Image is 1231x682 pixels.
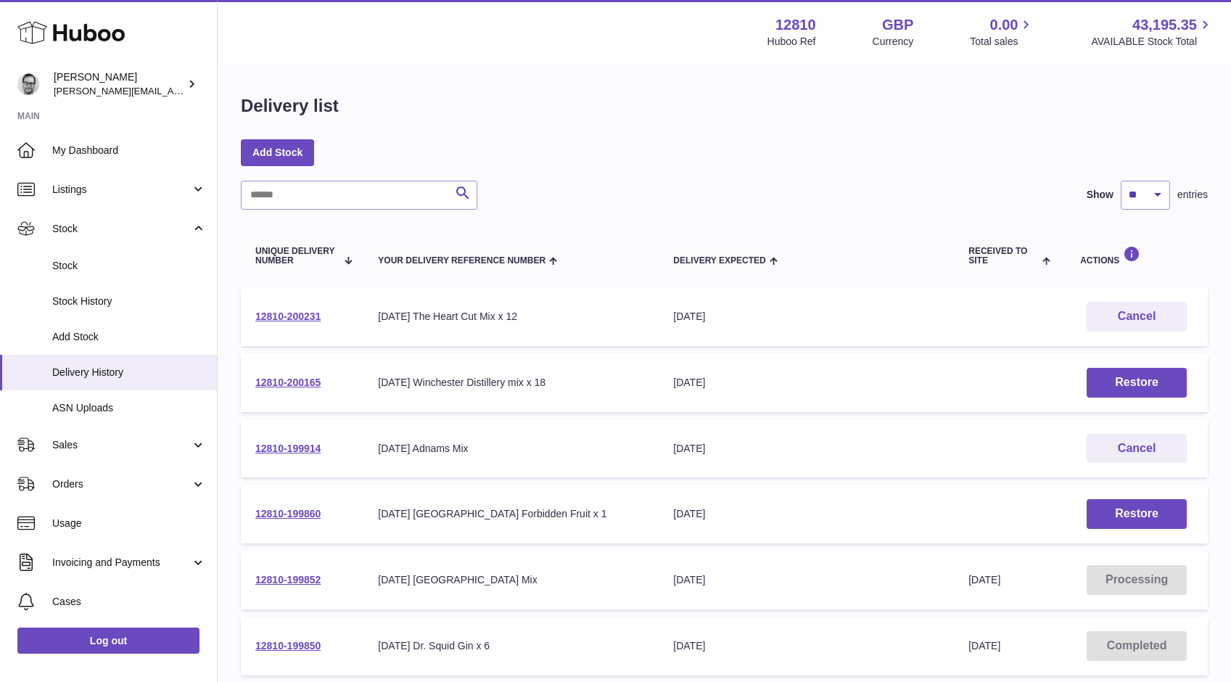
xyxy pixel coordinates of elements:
[241,139,314,165] a: Add Stock
[52,477,191,491] span: Orders
[17,73,39,95] img: alex@digidistiller.com
[17,628,199,654] a: Log out
[255,640,321,652] a: 12810-199850
[882,15,913,35] strong: GBP
[378,376,644,390] div: [DATE] Winchester Distillery mix x 18
[52,144,206,157] span: My Dashboard
[52,183,191,197] span: Listings
[968,247,1039,266] span: Received to Site
[673,376,939,390] div: [DATE]
[1087,368,1187,398] button: Restore
[255,574,321,586] a: 12810-199852
[873,35,914,49] div: Currency
[1087,434,1187,464] button: Cancel
[52,222,191,236] span: Stock
[968,640,1000,652] span: [DATE]
[1080,246,1193,266] div: Actions
[990,15,1018,35] span: 0.00
[970,35,1034,49] span: Total sales
[52,517,206,530] span: Usage
[241,94,339,118] h1: Delivery list
[673,507,939,521] div: [DATE]
[968,574,1000,586] span: [DATE]
[255,247,337,266] span: Unique Delivery Number
[255,311,321,322] a: 12810-200231
[673,256,765,266] span: Delivery Expected
[52,556,191,570] span: Invoicing and Payments
[378,310,644,324] div: [DATE] The Heart Cut Mix x 12
[1091,35,1214,49] span: AVAILABLE Stock Total
[1087,499,1187,529] button: Restore
[255,377,321,388] a: 12810-200165
[52,330,206,344] span: Add Stock
[378,507,644,521] div: [DATE] [GEOGRAPHIC_DATA] Forbidden Fruit x 1
[52,595,206,609] span: Cases
[378,639,644,653] div: [DATE] Dr. Squid Gin x 6
[1087,302,1187,332] button: Cancel
[673,573,939,587] div: [DATE]
[255,443,321,454] a: 12810-199914
[775,15,816,35] strong: 12810
[378,442,644,456] div: [DATE] Adnams Mix
[1091,15,1214,49] a: 43,195.35 AVAILABLE Stock Total
[52,366,206,379] span: Delivery History
[1132,15,1197,35] span: 43,195.35
[970,15,1034,49] a: 0.00 Total sales
[378,256,545,266] span: Your Delivery Reference Number
[52,295,206,308] span: Stock History
[52,259,206,273] span: Stock
[767,35,816,49] div: Huboo Ref
[54,85,291,96] span: [PERSON_NAME][EMAIL_ADDRESS][DOMAIN_NAME]
[1087,188,1113,202] label: Show
[673,310,939,324] div: [DATE]
[54,70,184,98] div: [PERSON_NAME]
[378,573,644,587] div: [DATE] [GEOGRAPHIC_DATA] Mix
[52,401,206,415] span: ASN Uploads
[673,442,939,456] div: [DATE]
[1177,188,1208,202] span: entries
[52,438,191,452] span: Sales
[673,639,939,653] div: [DATE]
[255,508,321,519] a: 12810-199860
